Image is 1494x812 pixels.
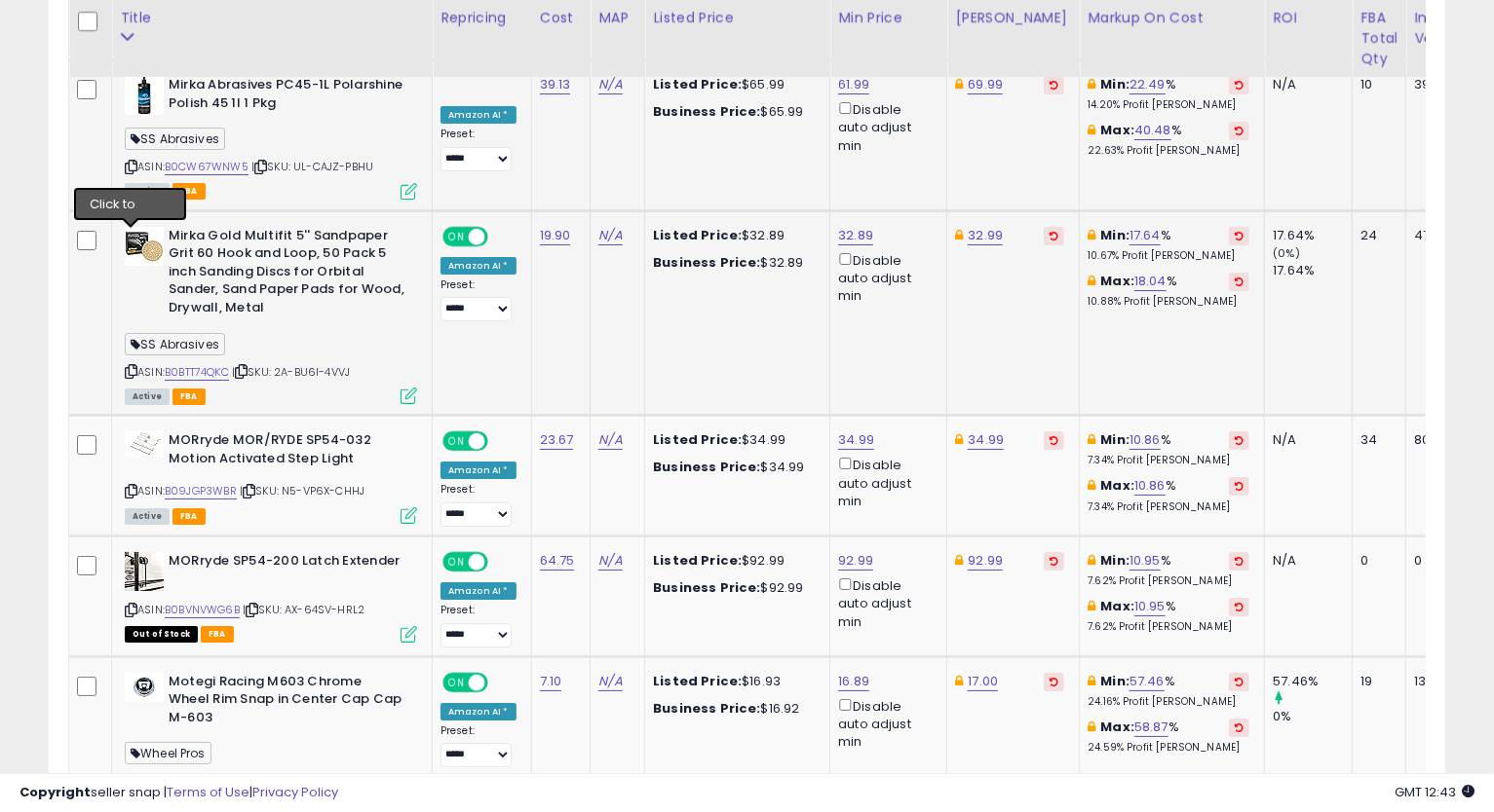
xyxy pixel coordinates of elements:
[1088,673,1249,709] div: %
[540,430,574,450] a: 23.67
[968,430,1004,450] a: 34.99
[1273,8,1344,28] div: ROI
[1101,121,1135,139] b: Max:
[165,602,240,618] a: B0BVNVWG6B
[1360,431,1391,449] div: 34
[1130,672,1165,691] a: 57.46
[1360,76,1391,93] div: 10
[653,579,815,597] div: $92.99
[1050,80,1058,90] i: Revert to store-level Dynamic Max Price
[243,602,364,617] span: | SKU: AX-64SV-HRL2
[1414,431,1464,449] div: 804.78
[1088,78,1095,91] i: This overrides the store level min markup for this listing
[1101,718,1135,736] b: Max:
[125,626,198,643] span: All listings that are currently out of stock and unavailable for purchase on Amazon
[1130,430,1161,450] a: 10.86
[165,364,229,381] a: B0BTT74QKC
[1088,249,1249,263] p: 10.67% Profit [PERSON_NAME]
[125,508,170,525] span: All listings currently available for purchase on Amazon
[653,673,815,690] div: $16.93
[1101,272,1135,290] b: Max:
[838,574,932,631] div: Disable auto adjust min
[1134,597,1166,616] a: 10.95
[1273,673,1352,690] div: 57.46%
[169,227,405,322] b: Mirka Gold Multifit 5'' Sandpaper Grit 60 Hook and Loop, 50 Pack 5 inch Sanding Discs for Orbital...
[1130,551,1161,571] a: 10.95
[444,674,469,690] span: ON
[1101,75,1130,93] b: Min:
[1088,144,1249,158] p: 22.63% Profit [PERSON_NAME]
[232,364,350,380] span: | SKU: 2A-BU6I-4VVJ
[1088,574,1249,588] p: 7.62% Profit [PERSON_NAME]
[1360,552,1391,570] div: 0
[1360,227,1391,244] div: 24
[1088,620,1249,634] p: 7.62% Profit [PERSON_NAME]
[1414,673,1464,690] div: 134.90
[19,784,338,802] div: seller snap | |
[1273,431,1337,449] div: N/A
[165,483,237,499] a: B09JGP3WBR
[598,8,636,28] div: MAP
[1088,227,1249,263] div: %
[125,552,164,591] img: 41DwDXnpupL._SL40_.jpg
[1414,227,1464,244] div: 477.60
[1395,783,1475,801] span: 2025-10-10 12:43 GMT
[598,672,622,691] a: N/A
[1273,76,1337,93] div: N/A
[1414,8,1471,49] div: Inv. value
[653,700,815,718] div: $16.92
[120,8,424,28] div: Title
[1088,598,1249,634] div: %
[485,433,517,450] span: OFF
[1088,500,1249,514] p: 7.34% Profit [PERSON_NAME]
[125,183,170,200] span: All listings currently available for purchase on Amazon
[125,388,170,405] span: All listings currently available for purchase on Amazon
[441,724,517,768] div: Preset:
[1088,431,1249,467] div: %
[125,673,164,702] img: 311OIjgqXnL._SL40_.jpg
[968,551,1003,571] a: 92.99
[441,461,517,479] div: Amazon AI *
[968,672,998,691] a: 17.00
[485,228,517,244] span: OFF
[1414,552,1464,570] div: 0
[169,673,405,732] b: Motegi Racing M603 Chrome Wheel Rim Snap in Center Cap Cap M-603
[441,128,517,171] div: Preset:
[653,672,742,690] b: Listed Price:
[169,552,405,575] b: MORryde SP54-200 Latch Extender
[1134,121,1171,140] a: 40.48
[251,159,373,174] span: | SKU: UL-CAJZ-PBHU
[125,76,417,198] div: ASIN:
[252,783,338,801] a: Privacy Policy
[653,227,815,244] div: $32.89
[540,8,583,28] div: Cost
[653,8,822,28] div: Listed Price
[1088,552,1249,588] div: %
[598,75,622,94] a: N/A
[125,128,225,150] span: SS Abrasives
[1088,98,1249,112] p: 14.20% Profit [PERSON_NAME]
[653,431,815,449] div: $34.99
[1088,124,1095,136] i: This overrides the store level max markup for this listing
[653,102,760,121] b: Business Price:
[1134,272,1167,291] a: 18.04
[653,552,815,570] div: $92.99
[441,703,517,720] div: Amazon AI *
[441,278,517,322] div: Preset:
[838,8,939,28] div: Min Price
[1273,262,1352,279] div: 17.64%
[441,483,517,527] div: Preset:
[125,742,211,764] span: Wheel Pros
[444,228,469,244] span: ON
[1088,741,1249,755] p: 24.59% Profit [PERSON_NAME]
[125,431,164,457] img: 31r3xxDlQAL._SL40_.jpg
[968,226,1003,245] a: 32.99
[172,388,206,405] span: FBA
[125,431,417,522] div: ASIN:
[1088,454,1249,467] p: 7.34% Profit [PERSON_NAME]
[1130,226,1161,245] a: 17.64
[441,604,517,647] div: Preset:
[441,8,523,28] div: Repricing
[653,430,742,449] b: Listed Price:
[653,75,742,93] b: Listed Price:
